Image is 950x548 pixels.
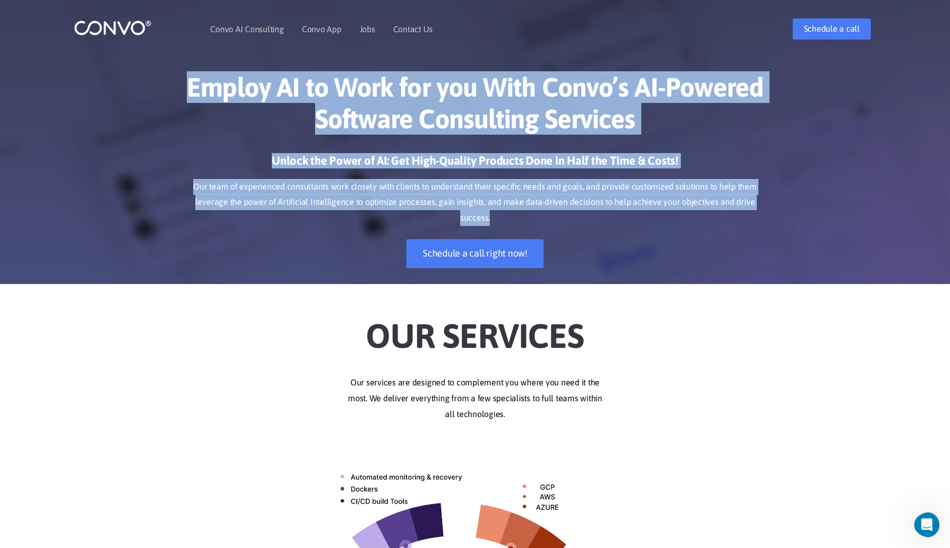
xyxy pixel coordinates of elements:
[393,25,433,33] a: Contact Us
[210,25,283,33] a: Convo AI Consulting
[914,512,947,537] iframe: Intercom live chat
[793,18,871,40] a: Schedule a call
[74,20,151,36] img: logo_1.png
[182,179,768,226] p: Our team of experienced consultants work closely with clients to understand their specific needs ...
[182,71,768,143] h1: Employ AI to Work for you With Convo’s AI-Powered Software Consulting Services
[359,25,375,33] a: Jobs
[182,375,768,422] p: Our services are designed to complement you where you need it the most. We deliver everything fro...
[406,239,544,268] a: Schedule a call right now!
[182,300,768,359] h2: Our Services
[182,153,768,176] h3: Unlock the Power of AI: Get High-Quality Products Done in Half the Time & Costs!
[302,25,341,33] a: Convo App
